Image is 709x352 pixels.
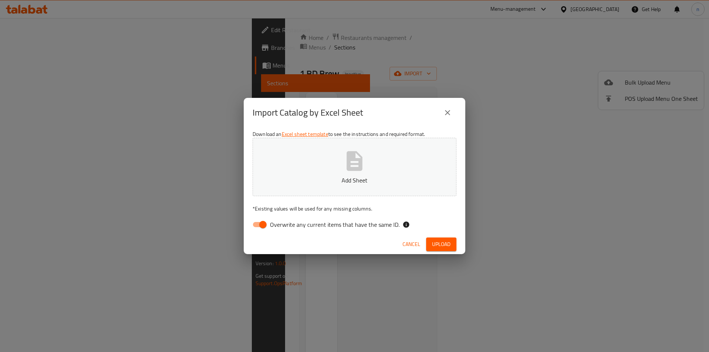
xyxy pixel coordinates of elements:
h2: Import Catalog by Excel Sheet [253,107,363,119]
p: Add Sheet [264,176,445,185]
span: Upload [432,240,451,249]
a: Excel sheet template [282,129,328,139]
button: Cancel [400,237,423,251]
span: Overwrite any current items that have the same ID. [270,220,400,229]
button: close [439,104,456,122]
span: Cancel [403,240,420,249]
p: Existing values will be used for any missing columns. [253,205,456,212]
button: Upload [426,237,456,251]
svg: If the overwrite option isn't selected, then the items that match an existing ID will be ignored ... [403,221,410,228]
button: Add Sheet [253,138,456,196]
div: Download an to see the instructions and required format. [244,127,465,235]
